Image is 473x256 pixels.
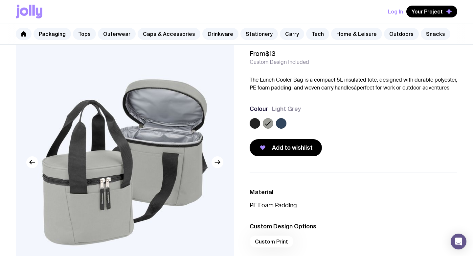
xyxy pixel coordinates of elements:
h3: Custom Design Options [250,222,457,230]
button: Your Project [406,6,457,17]
span: Light Grey [272,105,301,113]
a: Drinkware [202,28,238,40]
a: Stationery [240,28,278,40]
span: Add to wishlist [272,144,313,152]
span: $13 [265,49,276,58]
a: Outdoors [384,28,419,40]
a: Caps & Accessories [138,28,200,40]
div: Open Intercom Messenger [451,234,466,249]
button: Add to wishlist [250,139,322,156]
a: Tops [73,28,96,40]
a: Tech [306,28,329,40]
a: Carry [280,28,304,40]
a: Packaging [34,28,71,40]
span: Your Project [412,8,443,15]
span: From [250,50,276,58]
span: Custom Design Included [250,59,309,65]
p: The Lunch Cooler Bag is a compact 5L insulated tote, designed with durable polyester, PE foam pad... [250,76,457,92]
a: Snacks [421,28,450,40]
button: Log In [388,6,403,17]
a: Outerwear [98,28,136,40]
h3: Colour [250,105,268,113]
p: PE Foam Padding [250,201,457,209]
a: Home & Leisure [331,28,382,40]
h3: Material [250,188,457,196]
